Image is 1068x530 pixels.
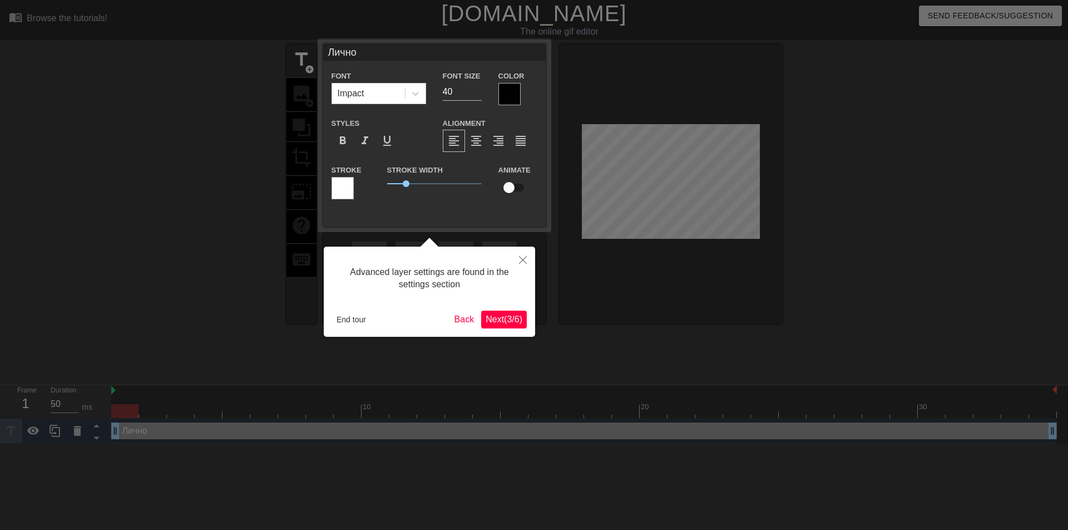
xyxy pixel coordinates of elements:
button: Close [511,247,535,272]
span: Next ( 3 / 6 ) [486,315,522,324]
button: Next [481,311,527,328]
div: Advanced layer settings are found in the settings section [332,255,527,302]
button: End tour [332,311,370,328]
button: Back [450,311,479,328]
